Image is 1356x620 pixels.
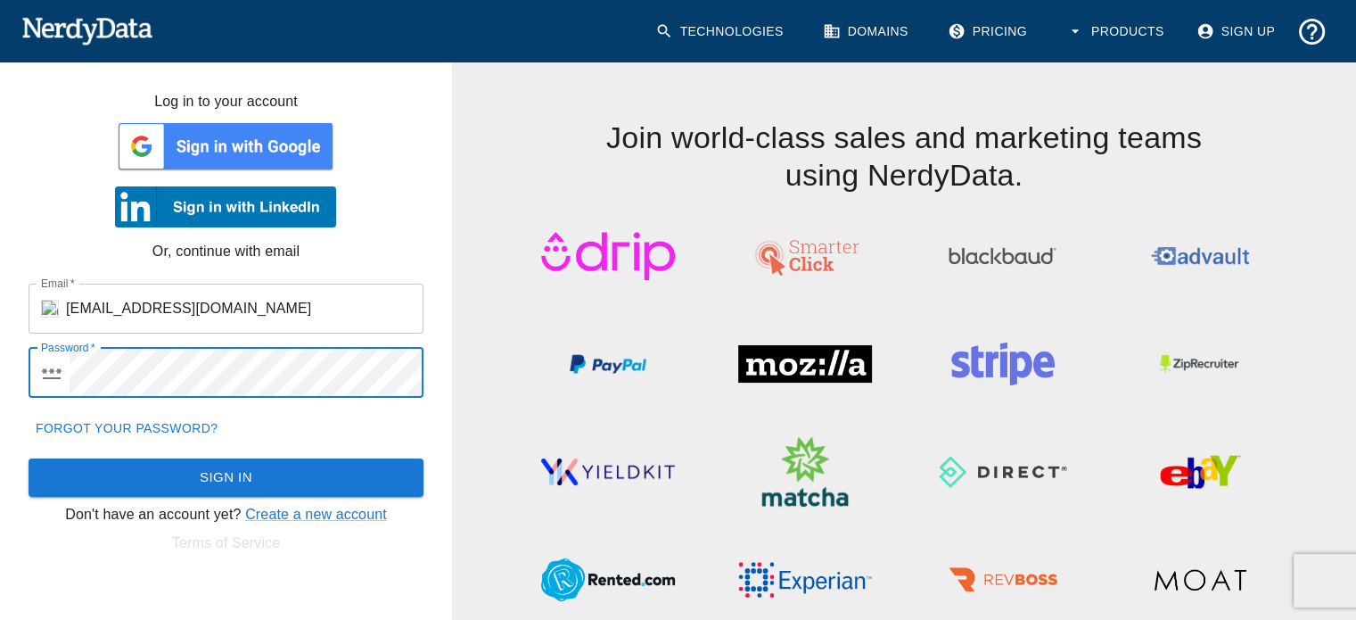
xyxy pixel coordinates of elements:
[738,324,872,404] img: Mozilla
[738,216,872,296] img: SmarterClick
[541,324,675,404] img: PayPal
[1289,9,1335,54] button: Support and Documentation
[21,12,152,48] img: NerdyData.com
[245,507,387,522] a: Create a new account
[1133,432,1267,512] img: eBay
[172,535,281,550] a: Terms of Service
[29,459,423,496] button: Sign In
[645,9,798,54] a: Technologies
[936,216,1070,296] img: Blackbaud
[936,540,1070,620] img: RevBoss
[738,540,872,620] img: Experian
[936,432,1070,512] img: Direct
[41,300,59,318] img: gmail.com icon
[738,432,872,512] img: Matcha
[41,276,75,291] label: Email
[541,216,675,296] img: Drip
[1133,216,1267,296] img: Advault
[1056,9,1179,54] button: Products
[541,432,675,512] img: YieldKit
[936,324,1070,404] img: Stripe
[937,9,1041,54] a: Pricing
[1133,540,1267,620] img: Moat
[541,540,675,620] img: Rented
[812,9,923,54] a: Domains
[29,412,225,445] a: Forgot your password?
[1133,324,1267,404] img: ZipRecruiter
[1186,9,1289,54] a: Sign Up
[509,62,1299,194] h4: Join world-class sales and marketing teams using NerdyData.
[41,340,95,355] label: Password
